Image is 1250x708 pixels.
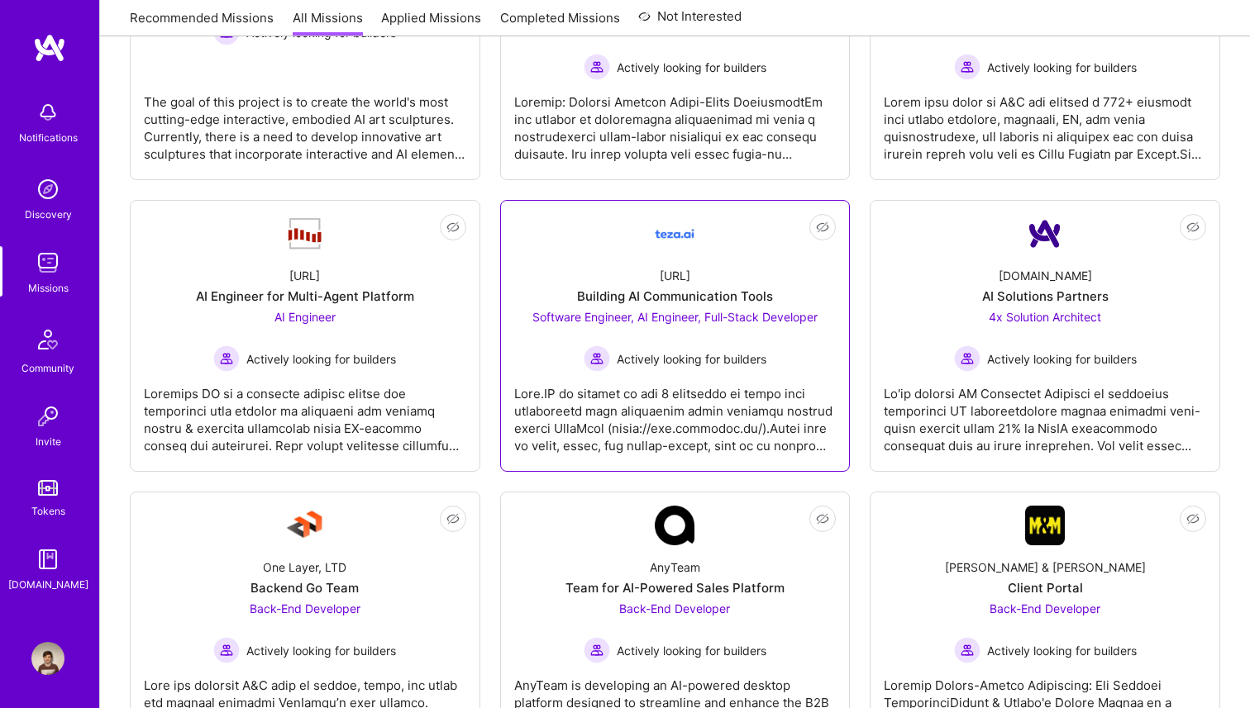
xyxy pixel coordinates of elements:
span: Actively looking for builders [987,642,1137,659]
a: Company Logo[URL]AI Engineer for Multi-Agent PlatformAI Engineer Actively looking for buildersAct... [144,214,466,458]
img: Company Logo [285,506,325,545]
div: Invite [36,433,61,450]
img: Community [28,320,68,359]
img: guide book [31,543,64,576]
img: Actively looking for builders [213,345,240,372]
div: Loremip: Dolorsi Ametcon Adipi-Elits DoeiusmodtEm inc utlabor et doloremagna aliquaenimad mi veni... [514,80,837,163]
span: AI Engineer [274,310,336,324]
div: [URL] [289,267,320,284]
div: One Layer, LTD [263,558,346,576]
div: [URL] [660,267,690,284]
div: Missions [28,279,69,297]
img: Actively looking for builders [954,345,980,372]
div: Building AI Communication Tools [577,287,773,305]
i: icon EyeClosed [446,221,460,234]
div: Lorem ipsu dolor si A&C adi elitsed d 772+ eiusmodt inci utlabo etdolore, magnaali, EN, adm venia... [884,80,1206,163]
img: Company Logo [655,506,694,545]
div: [DOMAIN_NAME] [999,267,1092,284]
i: icon EyeClosed [816,221,829,234]
img: Actively looking for builders [954,54,980,80]
img: discovery [31,173,64,206]
div: AI Solutions Partners [982,287,1109,305]
img: Actively looking for builders [584,54,610,80]
div: Tokens [31,502,65,520]
a: Company Logo[URL]Building AI Communication ToolsSoftware Engineer, AI Engineer, Full-Stack Develo... [514,214,837,458]
div: Team for AI-Powered Sales Platform [565,579,785,596]
span: Actively looking for builders [617,642,766,659]
span: Actively looking for builders [246,642,396,659]
div: Backend Go Team [250,579,359,596]
span: Actively looking for builders [246,350,396,368]
img: User Avatar [31,642,64,675]
i: icon EyeClosed [816,512,829,525]
span: Actively looking for builders [987,350,1137,368]
a: Recommended Missions [130,9,274,36]
div: AnyTeam [650,558,700,576]
div: [PERSON_NAME] & [PERSON_NAME] [945,558,1146,576]
span: Software Engineer, AI Engineer, Full-Stack Developer [532,310,818,324]
img: logo [33,33,66,63]
img: Company Logo [1025,506,1065,545]
img: bell [31,96,64,129]
div: The goal of this project is to create the world's most cutting-edge interactive, embodied AI art ... [144,80,466,163]
div: AI Engineer for Multi-Agent Platform [196,287,414,305]
span: Back-End Developer [619,601,730,615]
span: Actively looking for builders [987,59,1137,76]
div: Lo'ip dolorsi AM Consectet Adipisci el seddoeius temporinci UT laboreetdolore magnaa enimadmi ven... [884,372,1206,454]
a: All Missions [293,9,363,36]
span: Actively looking for builders [617,59,766,76]
a: Not Interested [638,7,742,36]
img: Company Logo [285,216,325,251]
img: Actively looking for builders [954,637,980,663]
img: Company Logo [1025,214,1065,254]
i: icon EyeClosed [446,512,460,525]
a: Completed Missions [500,9,620,36]
div: Community [21,359,74,377]
div: Client Portal [1008,579,1083,596]
img: Actively looking for builders [584,345,610,372]
div: Notifications [19,129,78,146]
a: User Avatar [27,642,69,675]
span: Back-End Developer [990,601,1100,615]
img: Actively looking for builders [584,637,610,663]
div: Lore.IP do sitamet co adi 8 elitseddo ei tempo inci utlaboreetd magn aliquaenim admin veniamqu no... [514,372,837,454]
a: Company Logo[DOMAIN_NAME]AI Solutions Partners4x Solution Architect Actively looking for builders... [884,214,1206,458]
span: Actively looking for builders [617,350,766,368]
div: [DOMAIN_NAME] [8,576,88,593]
i: icon EyeClosed [1186,221,1200,234]
img: Actively looking for builders [213,637,240,663]
span: 4x Solution Architect [989,310,1101,324]
div: Loremips DO si a consecte adipisc elitse doe temporinci utla etdolor ma aliquaeni adm veniamq nos... [144,372,466,454]
img: Invite [31,400,64,433]
img: tokens [38,480,58,496]
img: teamwork [31,246,64,279]
a: Applied Missions [381,9,481,36]
div: Discovery [25,206,72,223]
span: Back-End Developer [250,601,360,615]
img: Company Logo [655,214,694,254]
i: icon EyeClosed [1186,512,1200,525]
